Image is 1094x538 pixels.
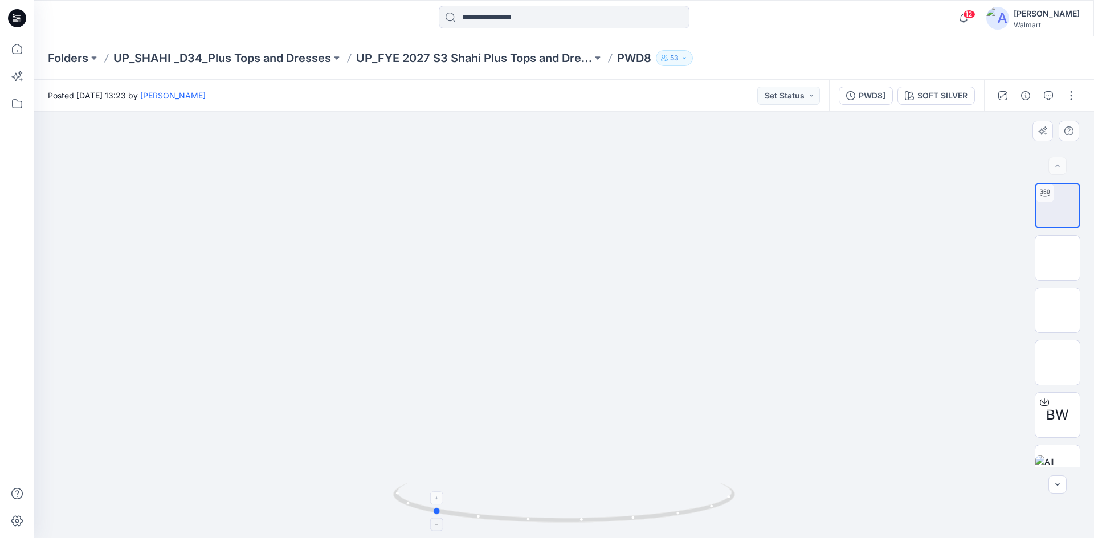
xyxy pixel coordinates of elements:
img: avatar [986,7,1009,30]
a: Folders [48,50,88,66]
div: Walmart [1014,20,1080,29]
button: Details [1017,87,1035,105]
span: Posted [DATE] 13:23 by [48,89,206,101]
div: [PERSON_NAME] [1014,7,1080,20]
a: [PERSON_NAME] [140,91,206,100]
button: SOFT SILVER [897,87,975,105]
p: PWD8 [617,50,651,66]
div: PWD8] [859,89,885,102]
span: BW [1046,405,1069,425]
button: PWD8] [839,87,893,105]
img: All colorways [1035,455,1080,479]
a: UP_FYE 2027 S3 Shahi Plus Tops and Dress [356,50,592,66]
button: 53 [656,50,693,66]
span: 12 [963,10,975,19]
a: UP_SHAHI _D34_Plus Tops and Dresses [113,50,331,66]
p: 53 [670,52,679,64]
div: SOFT SILVER [917,89,968,102]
